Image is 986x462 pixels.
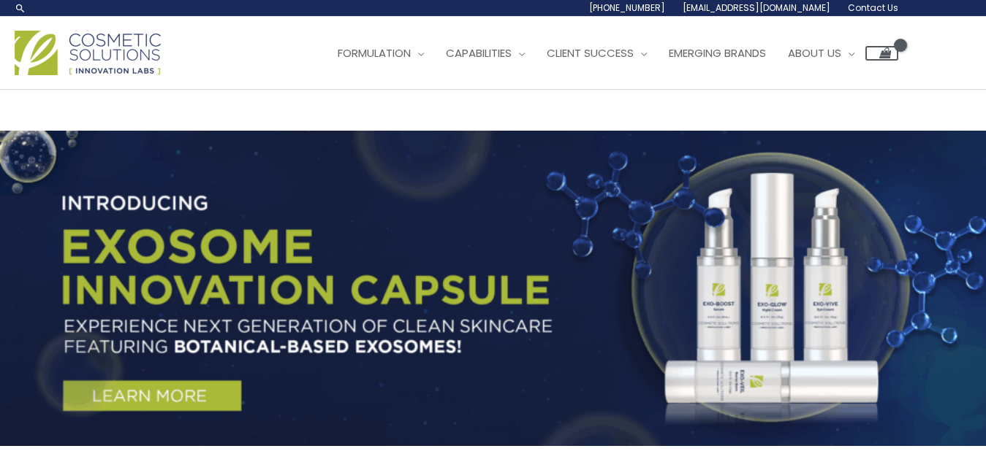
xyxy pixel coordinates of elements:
img: Cosmetic Solutions Logo [15,31,161,75]
span: Emerging Brands [669,45,766,61]
a: About Us [777,31,865,75]
a: Search icon link [15,2,26,14]
a: View Shopping Cart, empty [865,46,898,61]
nav: Site Navigation [316,31,898,75]
span: About Us [788,45,841,61]
a: Formulation [327,31,435,75]
span: [EMAIL_ADDRESS][DOMAIN_NAME] [683,1,830,14]
span: [PHONE_NUMBER] [589,1,665,14]
a: Capabilities [435,31,536,75]
span: Formulation [338,45,411,61]
a: Client Success [536,31,658,75]
span: Client Success [547,45,634,61]
span: Capabilities [446,45,512,61]
a: Emerging Brands [658,31,777,75]
span: Contact Us [848,1,898,14]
